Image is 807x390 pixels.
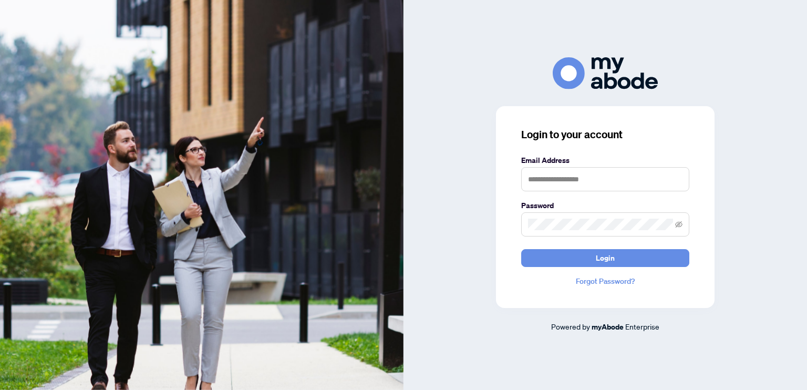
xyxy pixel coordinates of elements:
a: myAbode [592,321,624,333]
h3: Login to your account [521,127,689,142]
a: Forgot Password? [521,275,689,287]
button: Login [521,249,689,267]
img: ma-logo [553,57,658,89]
span: eye-invisible [675,221,682,228]
label: Email Address [521,155,689,166]
span: Powered by [551,322,590,331]
span: Login [596,250,615,266]
label: Password [521,200,689,211]
span: Enterprise [625,322,659,331]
